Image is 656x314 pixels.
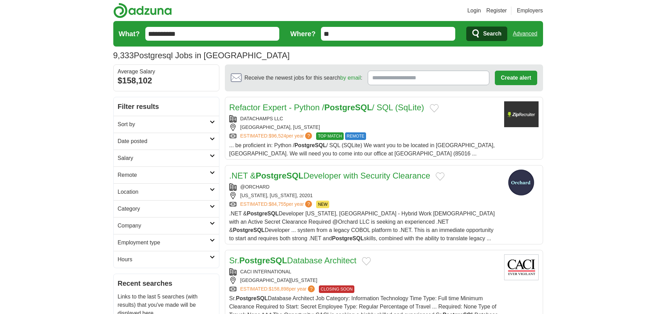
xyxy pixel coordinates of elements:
[269,133,286,139] span: $96,524
[229,211,495,241] span: .NET & Developer [US_STATE], [GEOGRAPHIC_DATA] - Hybrid Work [DEMOGRAPHIC_DATA] with an Active Se...
[483,27,501,41] span: Search
[362,257,371,265] button: Add to favorite jobs
[430,104,439,112] button: Add to favorite jobs
[113,3,172,18] img: Adzuna logo
[118,69,215,74] div: Average Salary
[486,7,507,15] a: Register
[467,7,481,15] a: Login
[240,184,270,190] a: @ORCHARD
[229,192,499,199] div: [US_STATE], [US_STATE], 20201
[114,251,219,268] a: Hours
[229,124,499,131] div: [GEOGRAPHIC_DATA], [US_STATE]
[114,183,219,200] a: Location
[114,133,219,150] a: Date posted
[118,278,215,288] h2: Recent searches
[236,295,268,301] strong: PostgreSQL
[229,171,430,180] a: .NET &PostgreSQLDeveloper with Security Clearance
[316,132,343,140] span: TOP MATCH
[229,277,499,284] div: [GEOGRAPHIC_DATA][US_STATE]
[229,256,357,265] a: Sr.PostgreSQLDatabase Architect
[316,201,329,208] span: NEW
[114,116,219,133] a: Sort by
[114,166,219,183] a: Remote
[240,132,314,140] a: ESTIMATED:$96,524per year?
[229,115,499,122] div: DATACHAMPS LLC
[240,285,316,293] a: ESTIMATED:$158,898per year?
[114,217,219,234] a: Company
[319,285,354,293] span: CLOSING SOON
[233,227,264,233] strong: PostgreSQL
[240,269,291,274] a: CACI INTERNATIONAL
[119,29,140,39] label: What?
[345,132,366,140] span: REMOTE
[244,74,362,82] span: Receive the newest jobs for this search :
[114,150,219,166] a: Salary
[269,286,289,292] span: $158,898
[118,205,210,213] h2: Category
[332,235,364,241] strong: PostgreSQL
[118,74,215,87] div: $158,102
[305,132,312,139] span: ?
[517,7,543,15] a: Employers
[504,254,539,280] img: CACI International logo
[305,201,312,207] span: ?
[118,188,210,196] h2: Location
[229,142,495,156] span: ... be proficient in: Python / / SQL (SQLite) We want you to be located in [GEOGRAPHIC_DATA], [GE...
[118,154,210,162] h2: Salary
[340,75,361,81] a: by email
[324,103,372,112] strong: PostgreSQL
[118,137,210,145] h2: Date posted
[294,142,326,148] strong: PostgreSQL
[256,171,303,180] strong: PostgreSQL
[229,103,424,112] a: Refactor Expert - Python /PostgreSQL/ SQL (SqLite)
[118,120,210,129] h2: Sort by
[504,101,539,127] img: Company logo
[436,172,445,181] button: Add to favorite jobs
[269,201,286,207] span: $84,755
[118,255,210,264] h2: Hours
[113,51,290,60] h1: Postgresql Jobs in [GEOGRAPHIC_DATA]
[290,29,315,39] label: Where?
[504,170,539,195] img: Orchard logo
[239,256,287,265] strong: PostgreSQL
[247,211,279,216] strong: PostgreSQL
[466,27,507,41] button: Search
[118,171,210,179] h2: Remote
[114,97,219,116] h2: Filter results
[118,222,210,230] h2: Company
[113,49,134,62] span: 9,333
[513,27,537,41] a: Advanced
[118,239,210,247] h2: Employment type
[240,201,314,208] a: ESTIMATED:$84,755per year?
[114,234,219,251] a: Employment type
[495,71,537,85] button: Create alert
[114,200,219,217] a: Category
[308,285,315,292] span: ?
